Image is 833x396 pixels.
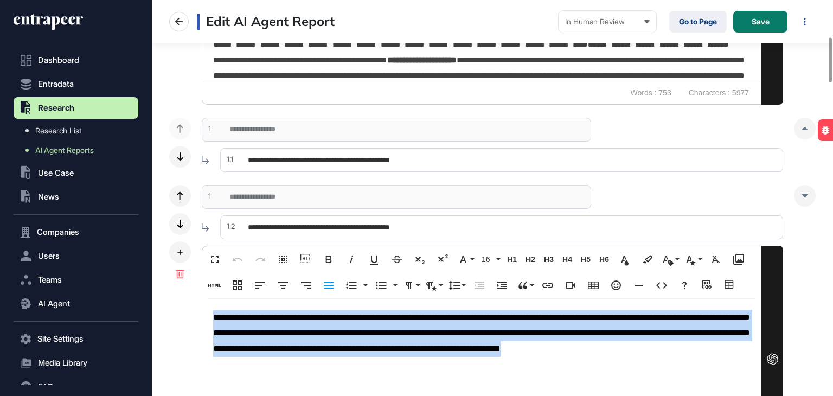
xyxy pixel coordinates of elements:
button: Unordered List [390,274,399,296]
button: Show blocks [296,248,316,270]
button: News [14,186,138,208]
span: FAQ [38,382,53,391]
button: Site Settings [14,328,138,350]
span: H3 [541,255,557,264]
a: Dashboard [14,49,138,71]
span: 16 [479,255,496,264]
button: H6 [596,248,612,270]
button: Paragraph Style [424,274,444,296]
div: 1 [202,124,211,135]
span: AI Agent [38,299,70,308]
a: AI Agent Reports [19,140,138,160]
span: H1 [504,255,520,264]
button: Quote [515,274,535,296]
button: Fullscreen [204,248,225,270]
button: Add HTML [204,274,225,296]
span: Users [38,252,60,260]
span: Words : 753 [625,82,676,104]
span: Site Settings [37,335,84,343]
a: Research List [19,121,138,140]
span: Teams [38,276,62,284]
h3: Edit AI Agent Report [197,14,335,30]
button: Save [733,11,787,33]
button: H3 [541,248,557,270]
button: Undo (Ctrl+Z) [227,248,248,270]
button: Media Library [14,352,138,374]
button: Responsive Layout [227,274,248,296]
button: Align Justify [318,274,339,296]
button: Insert Horizontal Line [629,274,649,296]
span: Companies [37,228,79,237]
button: Align Center [273,274,293,296]
button: Companies [14,221,138,243]
button: Table Builder [720,274,740,296]
div: 1.1 [220,154,233,165]
span: Research [38,104,74,112]
span: Use Case [38,169,74,177]
button: H4 [559,248,575,270]
button: Teams [14,269,138,291]
button: Unordered List [371,274,392,296]
button: Align Left [250,274,271,296]
button: Media Library [728,248,749,270]
button: Entradata [14,73,138,95]
button: Paragraph Format [401,274,421,296]
span: AI Agent Reports [35,146,94,155]
button: Insert Video [560,274,581,296]
button: 16 [478,248,502,270]
button: AI Agent [14,293,138,315]
button: Research [14,97,138,119]
button: Add source URL [697,274,717,296]
button: Select All [273,248,293,270]
span: H6 [596,255,612,264]
button: Decrease Indent (Ctrl+[) [469,274,490,296]
button: Ordered List [360,274,369,296]
button: Align Right [296,274,316,296]
span: News [38,193,59,201]
span: Research List [35,126,81,135]
button: Italic (Ctrl+I) [341,248,362,270]
span: Entradata [38,80,74,88]
a: Go to Page [669,11,727,33]
span: Characters : 5977 [683,82,754,104]
span: Dashboard [38,56,79,65]
div: 1.2 [220,221,235,232]
button: Use Case [14,162,138,184]
button: Bold (Ctrl+B) [318,248,339,270]
button: Help (Ctrl+/) [674,274,695,296]
div: In Human Review [565,17,650,26]
span: Media Library [38,359,87,367]
div: 1 [202,191,211,202]
span: H4 [559,255,575,264]
span: H5 [578,255,594,264]
button: Redo (Ctrl+Shift+Z) [250,248,271,270]
button: Clear Formatting [706,248,726,270]
button: Insert Link (Ctrl+K) [537,274,558,296]
button: Inline Class [660,248,681,270]
button: Code View [651,274,672,296]
button: Users [14,245,138,267]
button: Increase Indent (Ctrl+]) [492,274,512,296]
button: Font Family [455,248,476,270]
button: H2 [522,248,539,270]
button: Text Color [614,248,635,270]
button: Subscript [409,248,430,270]
button: Line Height [446,274,467,296]
button: Insert Table [583,274,604,296]
span: H2 [522,255,539,264]
button: H1 [504,248,520,270]
button: Inline Style [683,248,703,270]
span: Save [752,18,770,25]
button: H5 [578,248,594,270]
button: Underline (Ctrl+U) [364,248,385,270]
